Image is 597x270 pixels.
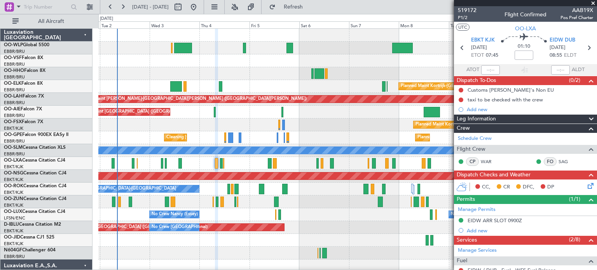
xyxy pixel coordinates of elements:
[75,106,197,118] div: Planned Maint [GEOGRAPHIC_DATA] ([GEOGRAPHIC_DATA])
[4,120,43,124] a: OO-FSXFalcon 7X
[4,43,49,47] a: OO-WLPGlobal 5500
[277,4,310,10] span: Refresh
[550,37,575,44] span: EIDW DUB
[457,76,496,85] span: Dispatch To-Dos
[457,115,496,124] span: Leg Information
[523,183,534,191] span: DFC,
[4,158,22,163] span: OO-LXA
[468,96,543,103] div: taxi to be checked with the crew
[4,94,23,99] span: OO-LAH
[4,228,23,234] a: EBKT/KJK
[4,241,23,247] a: EBKT/KJK
[20,19,82,24] span: All Aircraft
[24,1,68,13] input: Trip Number
[4,107,21,111] span: OO-AIE
[550,44,566,52] span: [DATE]
[4,94,44,99] a: OO-LAHFalcon 7X
[199,21,249,28] div: Thu 4
[4,145,66,150] a: OO-SLMCessna Citation XLS
[569,76,580,84] span: (0/2)
[4,107,42,111] a: OO-AIEFalcon 7X
[466,66,479,74] span: ATOT
[569,195,580,203] span: (1/1)
[449,21,499,28] div: Tue 9
[569,235,580,244] span: (2/8)
[9,15,84,28] button: All Aircraft
[572,66,585,74] span: ALDT
[4,248,22,253] span: N604GF
[560,6,593,14] span: AAB19X
[4,61,25,67] a: EBBR/BRU
[299,21,349,28] div: Sat 6
[4,56,22,60] span: OO-VSF
[417,132,558,143] div: Planned Maint [GEOGRAPHIC_DATA] ([GEOGRAPHIC_DATA] National)
[456,24,470,31] button: UTC
[4,197,23,201] span: OO-ZUN
[4,190,23,195] a: EBKT/KJK
[457,236,477,245] span: Services
[4,74,25,80] a: EBBR/BRU
[152,209,198,220] div: No Crew Nancy (Essey)
[550,52,562,59] span: 08:55
[564,52,576,59] span: ELDT
[481,65,500,75] input: --:--
[265,1,312,13] button: Refresh
[349,21,399,28] div: Sun 7
[458,206,496,214] a: Manage Permits
[4,164,23,170] a: EBKT/KJK
[77,93,307,105] div: Planned Maint [PERSON_NAME]-[GEOGRAPHIC_DATA][PERSON_NAME] ([GEOGRAPHIC_DATA][PERSON_NAME])
[100,21,150,28] div: Tue 2
[4,113,25,118] a: EBBR/BRU
[560,14,593,21] span: Pos Pref Charter
[4,68,24,73] span: OO-HHO
[100,16,113,22] div: [DATE]
[503,183,510,191] span: CR
[4,68,45,73] a: OO-HHOFalcon 8X
[468,87,554,93] div: Customs [PERSON_NAME]'s Non EU
[4,222,19,227] span: D-IBLU
[458,6,477,14] span: 519172
[4,235,20,240] span: OO-JID
[4,151,25,157] a: EBBR/BRU
[504,10,546,19] div: Flight Confirmed
[4,125,23,131] a: EBKT/KJK
[544,157,557,166] div: FO
[4,184,23,188] span: OO-ROK
[4,138,25,144] a: EBBR/BRU
[4,49,25,54] a: EBBR/BRU
[471,52,484,59] span: ETOT
[482,183,491,191] span: CC,
[4,87,25,93] a: EBBR/BRU
[457,145,485,154] span: Flight Crew
[52,183,176,195] div: A/C Unavailable [GEOGRAPHIC_DATA]-[GEOGRAPHIC_DATA]
[471,44,487,52] span: [DATE]
[4,171,66,176] a: OO-NSGCessna Citation CJ4
[467,106,593,113] div: Add new
[559,158,576,165] a: SAG
[415,119,506,131] div: Planned Maint Kortrijk-[GEOGRAPHIC_DATA]
[166,132,296,143] div: Cleaning [GEOGRAPHIC_DATA] ([GEOGRAPHIC_DATA] National)
[457,124,470,133] span: Crew
[4,158,65,163] a: OO-LXACessna Citation CJ4
[152,221,282,233] div: No Crew [GEOGRAPHIC_DATA] ([GEOGRAPHIC_DATA] National)
[4,209,22,214] span: OO-LUX
[4,100,25,106] a: EBBR/BRU
[4,184,66,188] a: OO-ROKCessna Citation CJ4
[4,132,68,137] a: OO-GPEFalcon 900EX EASy II
[4,248,56,253] a: N604GFChallenger 604
[458,14,477,21] span: P1/2
[547,183,554,191] span: DP
[458,247,497,254] a: Manage Services
[471,37,495,44] span: EBKT KJK
[4,81,43,86] a: OO-ELKFalcon 8X
[4,235,54,240] a: OO-JIDCessna CJ1 525
[4,43,23,47] span: OO-WLP
[4,177,23,183] a: EBKT/KJK
[132,3,169,10] span: [DATE] - [DATE]
[467,227,593,234] div: Add new
[518,43,530,51] span: 01:10
[451,209,497,220] div: No Crew Nancy (Essey)
[250,21,299,28] div: Fri 5
[4,202,23,208] a: EBKT/KJK
[4,222,61,227] a: D-IBLUCessna Citation M2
